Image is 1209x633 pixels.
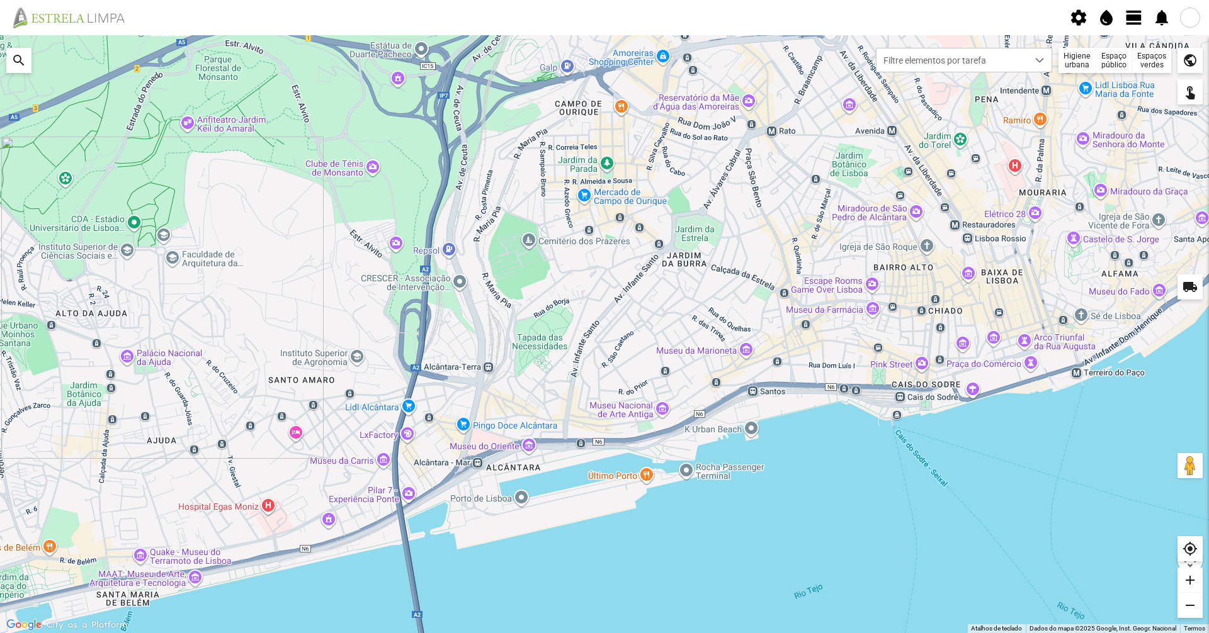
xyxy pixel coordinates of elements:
img: file [9,6,139,29]
span: Dados do mapa ©2025 Google, Inst. Geogr. Nacional [1030,625,1176,632]
button: Atalhos de teclado [971,624,1022,633]
div: add [1178,568,1203,593]
div: Espaço público [1096,48,1132,73]
span: Filtre elementos por tarefa [877,48,1028,72]
div: Higiene urbana [1059,48,1096,73]
span: notifications [1152,8,1171,27]
div: search [6,48,31,73]
a: Termos (abre num novo separador) [1184,625,1205,632]
div: my_location [1178,536,1203,561]
div: Espaços verdes [1132,48,1171,73]
a: Abrir esta área no Google Maps (abre uma nova janela) [3,617,45,633]
button: Arraste o Pegman para o mapa para abrir o Street View [1178,453,1203,478]
span: water_drop [1097,8,1116,27]
div: dropdown trigger [1028,48,1052,72]
div: remove [1178,593,1203,618]
span: settings [1069,8,1088,27]
div: touch_app [1178,79,1203,104]
div: public [1178,48,1203,73]
span: view_day [1125,8,1144,27]
div: local_shipping [1178,274,1203,300]
img: Google [3,617,45,633]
